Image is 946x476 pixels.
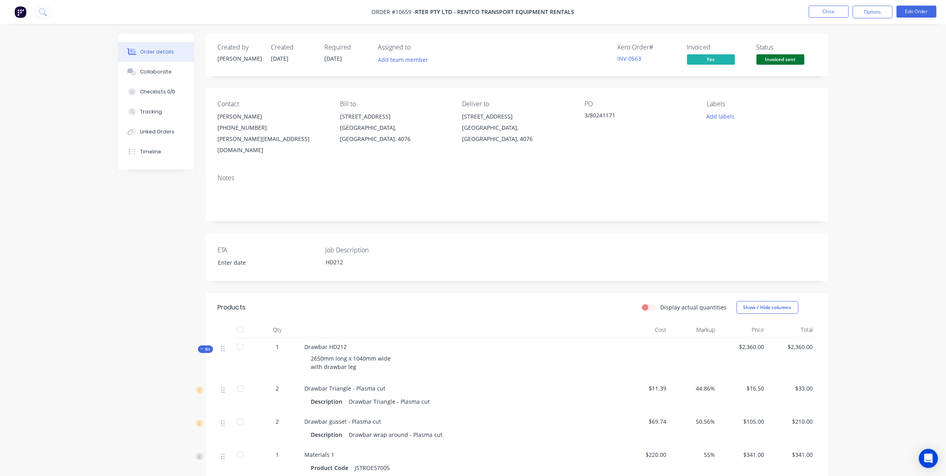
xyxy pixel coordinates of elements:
div: [PHONE_NUMBER] [218,122,327,133]
button: Timeline [118,142,194,162]
span: 2 [276,417,279,426]
div: 3/80241171 [585,111,684,122]
div: [PERSON_NAME] [218,111,327,122]
span: Drawbar Triangle - Plasma cut [305,385,386,392]
div: [STREET_ADDRESS][GEOGRAPHIC_DATA], [GEOGRAPHIC_DATA], 4076 [340,111,449,145]
div: [STREET_ADDRESS] [340,111,449,122]
div: Created by [218,44,262,51]
button: Show / Hide columns [737,301,798,314]
span: $11.39 [624,384,667,393]
div: Price [719,322,768,338]
div: Timeline [140,148,161,155]
div: PO [585,100,694,108]
button: Edit Order [897,6,936,18]
span: RTER Pty Ltd - Rentco Transport Equipment Rentals [415,8,575,16]
span: 55% [673,450,715,459]
span: [DATE] [271,55,289,62]
div: Created [271,44,315,51]
span: 44.86% [673,384,715,393]
button: Add labels [702,111,739,122]
span: $341.00 [770,450,813,459]
div: Cost [621,322,670,338]
span: $2,360.00 [770,343,813,351]
button: Close [809,6,849,18]
span: Invoiced sent [756,54,804,64]
div: Product Code [311,462,352,474]
div: [PERSON_NAME] [218,54,262,63]
div: Open Intercom Messenger [919,449,938,468]
span: $220.00 [624,450,667,459]
div: Description [311,396,346,407]
label: Display actual quantities [661,303,727,311]
div: [GEOGRAPHIC_DATA], [GEOGRAPHIC_DATA], 4076 [462,122,571,145]
div: Deliver to [462,100,571,108]
span: 2 [276,384,279,393]
div: Description [311,429,346,440]
button: Invoiced sent [756,54,804,66]
span: $33.00 [770,384,813,393]
span: Order #10659 - [372,8,415,16]
div: Contact [218,100,327,108]
div: Status [756,44,816,51]
div: Order details [140,48,174,56]
span: $2,360.00 [722,343,764,351]
span: $16.50 [722,384,764,393]
span: Yes [687,54,735,64]
span: 2650mm long x 1040mm wide with drawbar leg [311,355,393,371]
div: Notes [218,174,816,182]
span: Kit [200,346,211,352]
label: ETA [218,245,318,255]
div: [STREET_ADDRESS] [462,111,571,122]
span: $105.00 [722,417,764,426]
div: Checklists 0/0 [140,88,175,95]
div: Assigned to [378,44,458,51]
div: Required [325,44,369,51]
span: Drawbar gusset - Plasma cut [305,418,381,425]
div: Invoiced [687,44,747,51]
button: Checklists 0/0 [118,82,194,102]
div: HD212 [319,256,419,268]
span: Materials 1 [305,451,335,458]
button: Add team member [378,54,433,65]
div: Tracking [140,108,162,115]
img: Factory [14,6,26,18]
div: Bill to [340,100,449,108]
button: Tracking [118,102,194,122]
button: Order details [118,42,194,62]
label: Job Description [325,245,425,255]
div: Labels [707,100,816,108]
span: [DATE] [325,55,342,62]
div: Drawbar Triangle - Plasma cut [346,396,433,407]
span: 1 [276,450,279,459]
div: Total [767,322,816,338]
div: Qty [254,322,302,338]
span: $210.00 [770,417,813,426]
div: Drawbar wrap around - Plasma cut [346,429,446,440]
span: 50.56% [673,417,715,426]
div: [GEOGRAPHIC_DATA], [GEOGRAPHIC_DATA], 4076 [340,122,449,145]
input: Enter date [212,257,312,269]
div: Xero Order # [618,44,677,51]
div: [PERSON_NAME][EMAIL_ADDRESS][DOMAIN_NAME] [218,133,327,156]
span: Drawbar HD212 [305,343,347,351]
div: Collaborate [140,68,172,75]
div: Linked Orders [140,128,174,135]
button: Options [853,6,893,18]
button: Linked Orders [118,122,194,142]
div: [STREET_ADDRESS][GEOGRAPHIC_DATA], [GEOGRAPHIC_DATA], 4076 [462,111,571,145]
span: 1 [276,343,279,351]
div: Products [218,303,246,312]
button: Add team member [373,54,432,65]
a: INV-0563 [618,55,642,62]
div: JSTROE57005 [352,462,393,474]
div: [PERSON_NAME][PHONE_NUMBER][PERSON_NAME][EMAIL_ADDRESS][DOMAIN_NAME] [218,111,327,156]
span: $69.74 [624,417,667,426]
div: Kit [198,345,213,353]
div: Markup [670,322,719,338]
button: Collaborate [118,62,194,82]
span: $341.00 [722,450,764,459]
